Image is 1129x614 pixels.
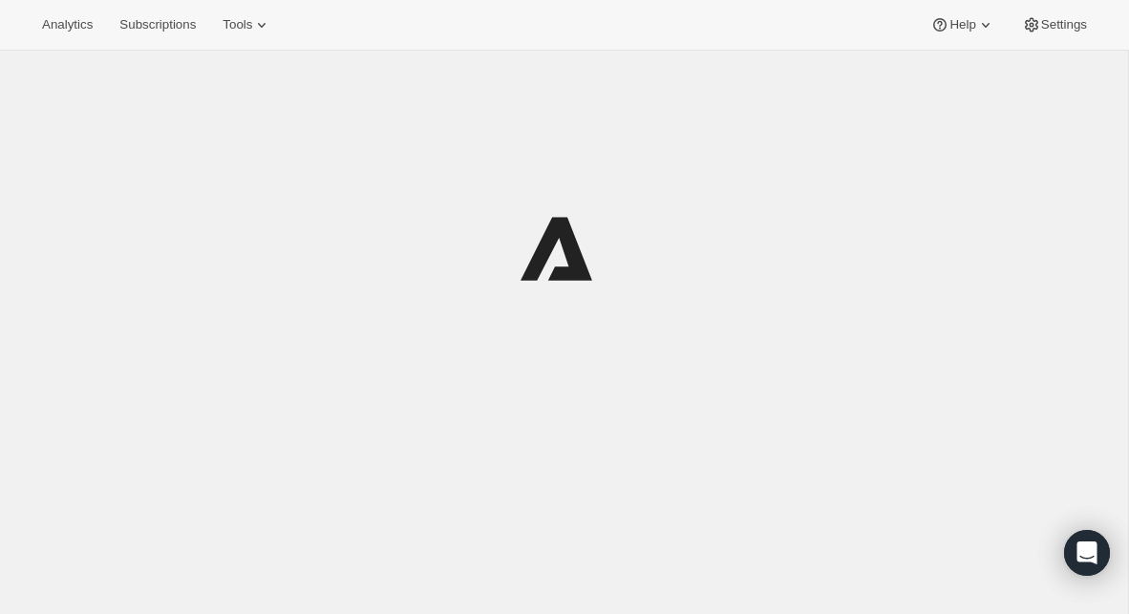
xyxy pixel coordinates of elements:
button: Help [919,11,1006,38]
div: Open Intercom Messenger [1064,530,1110,576]
span: Analytics [42,17,93,32]
span: Subscriptions [119,17,196,32]
button: Settings [1011,11,1098,38]
span: Tools [223,17,252,32]
button: Analytics [31,11,104,38]
span: Help [949,17,975,32]
button: Tools [211,11,283,38]
button: Subscriptions [108,11,207,38]
span: Settings [1041,17,1087,32]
